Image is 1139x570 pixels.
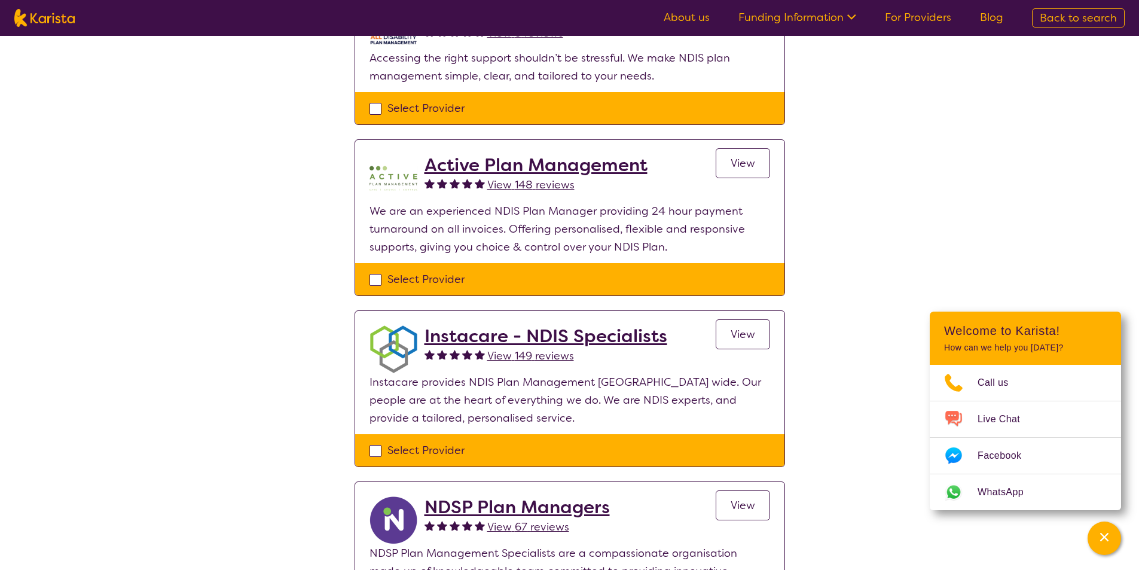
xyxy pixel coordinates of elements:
[731,327,755,342] span: View
[487,178,575,192] span: View 148 reviews
[425,178,435,188] img: fullstar
[450,520,460,531] img: fullstar
[370,154,417,202] img: pypzb5qm7jexfhutod0x.png
[978,447,1036,465] span: Facebook
[487,520,569,534] span: View 67 reviews
[930,474,1121,510] a: Web link opens in a new tab.
[664,10,710,25] a: About us
[716,319,770,349] a: View
[425,520,435,531] img: fullstar
[370,325,417,373] img: obkhna0zu27zdd4ubuus.png
[370,496,417,544] img: ryxpuxvt8mh1enfatjpo.png
[437,349,447,359] img: fullstar
[731,156,755,170] span: View
[944,343,1107,353] p: How can we help you [DATE]?
[370,202,770,256] p: We are an experienced NDIS Plan Manager providing 24 hour payment turnaround on all invoices. Off...
[487,518,569,536] a: View 67 reviews
[425,496,610,518] a: NDSP Plan Managers
[930,365,1121,510] ul: Choose channel
[980,10,1003,25] a: Blog
[978,374,1023,392] span: Call us
[487,349,574,363] span: View 149 reviews
[885,10,951,25] a: For Providers
[450,349,460,359] img: fullstar
[462,520,472,531] img: fullstar
[944,324,1107,338] h2: Welcome to Karista!
[370,49,770,85] p: Accessing the right support shouldn’t be stressful. We make NDIS plan management simple, clear, a...
[487,176,575,194] a: View 148 reviews
[14,9,75,27] img: Karista logo
[487,347,574,365] a: View 149 reviews
[716,148,770,178] a: View
[731,498,755,513] span: View
[475,349,485,359] img: fullstar
[1032,8,1125,28] a: Back to search
[425,349,435,359] img: fullstar
[450,178,460,188] img: fullstar
[370,373,770,427] p: Instacare provides NDIS Plan Management [GEOGRAPHIC_DATA] wide. Our people are at the heart of ev...
[475,178,485,188] img: fullstar
[462,349,472,359] img: fullstar
[462,178,472,188] img: fullstar
[930,312,1121,510] div: Channel Menu
[738,10,856,25] a: Funding Information
[425,325,667,347] a: Instacare - NDIS Specialists
[978,410,1034,428] span: Live Chat
[437,520,447,531] img: fullstar
[425,154,648,176] a: Active Plan Management
[475,520,485,531] img: fullstar
[1040,11,1117,25] span: Back to search
[978,483,1038,501] span: WhatsApp
[716,490,770,520] a: View
[437,178,447,188] img: fullstar
[1088,522,1121,555] button: Channel Menu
